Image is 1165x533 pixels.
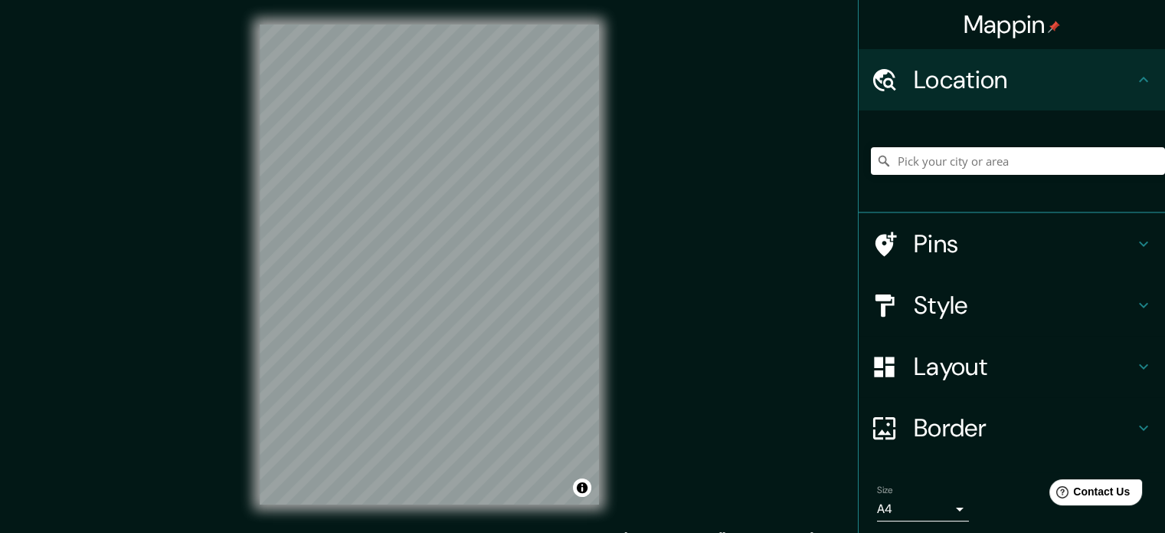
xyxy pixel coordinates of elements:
[871,147,1165,175] input: Pick your city or area
[877,497,969,521] div: A4
[914,229,1134,259] h4: Pins
[1048,21,1060,33] img: pin-icon.png
[914,351,1134,382] h4: Layout
[914,413,1134,443] h4: Border
[859,275,1165,336] div: Style
[1029,473,1148,516] iframe: Help widget launcher
[859,336,1165,397] div: Layout
[859,397,1165,459] div: Border
[964,9,1061,40] h4: Mappin
[914,64,1134,95] h4: Location
[877,484,893,497] label: Size
[260,25,599,505] canvas: Map
[573,479,591,497] button: Toggle attribution
[914,290,1134,321] h4: Style
[859,213,1165,275] div: Pins
[859,49,1165,110] div: Location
